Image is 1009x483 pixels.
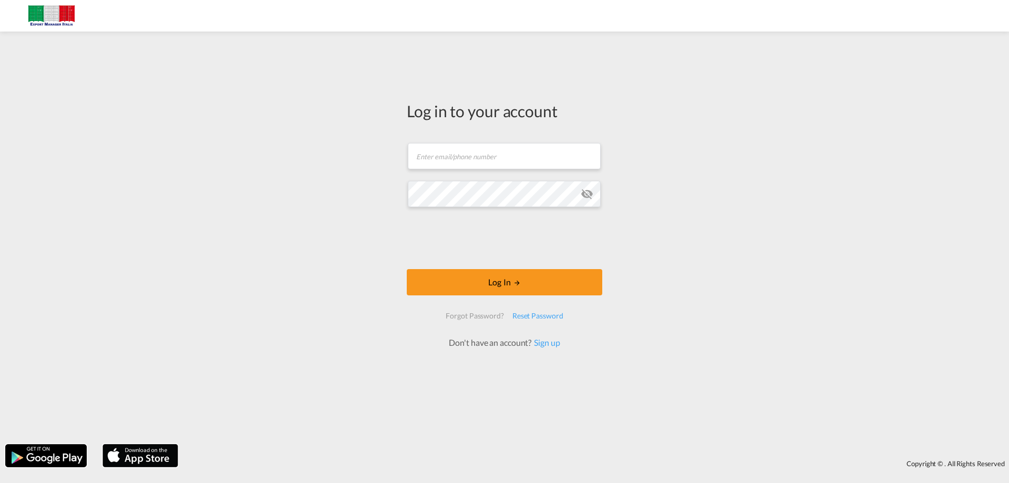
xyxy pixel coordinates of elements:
[183,455,1009,472] div: Copyright © . All Rights Reserved
[437,337,571,348] div: Don't have an account?
[407,269,602,295] button: LOGIN
[101,443,179,468] img: apple.png
[531,337,560,347] a: Sign up
[16,4,87,28] img: 51022700b14f11efa3148557e262d94e.jpg
[408,143,601,169] input: Enter email/phone number
[508,306,568,325] div: Reset Password
[581,188,593,200] md-icon: icon-eye-off
[4,443,88,468] img: google.png
[407,100,602,122] div: Log in to your account
[425,218,584,259] iframe: reCAPTCHA
[441,306,508,325] div: Forgot Password?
